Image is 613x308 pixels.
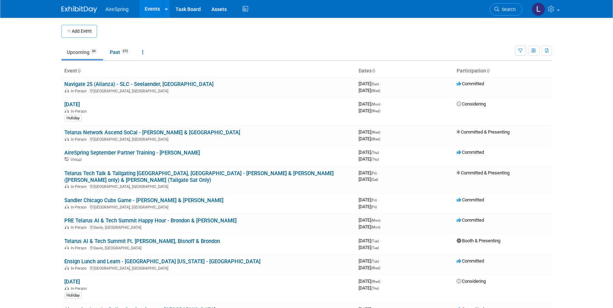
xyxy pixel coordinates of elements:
img: In-Person Event [65,89,69,92]
button: Add Event [61,25,97,38]
span: (Mon) [371,218,380,222]
span: Committed [457,81,484,86]
a: Navigate 25 (Alianza) - SLC - Seelaender, [GEOGRAPHIC_DATA] [64,81,214,87]
span: [DATE] [359,285,379,291]
span: (Fri) [371,171,377,175]
th: Event [61,65,356,77]
span: [DATE] [359,279,382,284]
a: Telarus AI & Tech Summit Ft. [PERSON_NAME], Bisnoff & Brondon [64,238,220,244]
img: Lisa Chow [532,2,545,16]
span: [DATE] [359,197,379,202]
span: (Fri) [371,198,377,202]
span: Committed & Presenting [457,129,510,135]
img: In-Person Event [65,266,69,270]
span: [DATE] [359,156,379,162]
a: Sort by Start Date [372,68,375,74]
span: (Tue) [371,239,379,243]
span: - [380,258,381,264]
img: ExhibitDay [61,6,97,13]
span: Virtual [71,157,84,162]
div: [GEOGRAPHIC_DATA], [GEOGRAPHIC_DATA] [64,204,353,210]
span: Search [499,7,516,12]
span: - [378,170,379,175]
a: [DATE] [64,101,80,108]
span: [DATE] [359,129,382,135]
span: 972 [120,49,130,54]
span: In-Person [71,246,89,250]
span: In-Person [71,205,89,210]
span: [DATE] [359,204,377,209]
div: Davie, [GEOGRAPHIC_DATA] [64,245,353,250]
span: Considering [457,279,486,284]
span: In-Person [71,225,89,230]
span: (Thu) [371,151,379,155]
span: [DATE] [359,265,380,270]
a: Past972 [104,45,135,59]
span: In-Person [71,137,89,142]
span: - [380,150,381,155]
span: [DATE] [359,88,380,93]
span: (Thu) [371,286,379,290]
th: Dates [356,65,454,77]
img: In-Person Event [65,109,69,113]
span: (Wed) [371,130,380,134]
img: In-Person Event [65,137,69,141]
span: In-Person [71,109,89,114]
span: In-Person [71,286,89,291]
span: Committed [457,217,484,223]
img: In-Person Event [65,184,69,188]
a: Telarus Network Ascend SoCal - [PERSON_NAME] & [GEOGRAPHIC_DATA] [64,129,240,136]
span: (Tue) [371,259,379,263]
span: - [381,279,382,284]
span: Considering [457,101,486,107]
span: 69 [90,49,98,54]
span: [DATE] [359,81,381,86]
div: [GEOGRAPHIC_DATA], [GEOGRAPHIC_DATA] [64,88,353,93]
div: Holiday [64,115,82,121]
span: In-Person [71,89,89,93]
span: [DATE] [359,258,381,264]
span: (Mon) [371,102,380,106]
span: [DATE] [359,150,381,155]
span: (Mon) [371,225,380,229]
span: Committed [457,258,484,264]
span: - [378,197,379,202]
a: Sandler Chicago Cubs Game - [PERSON_NAME] & [PERSON_NAME] [64,197,224,204]
div: Davie, [GEOGRAPHIC_DATA] [64,224,353,230]
span: (Sat) [371,178,378,182]
span: Committed & Presenting [457,170,510,175]
a: Sort by Participation Type [486,68,490,74]
span: (Wed) [371,109,380,113]
a: Search [490,3,522,16]
span: [DATE] [359,238,381,243]
span: - [381,217,382,223]
span: [DATE] [359,136,380,141]
div: [GEOGRAPHIC_DATA], [GEOGRAPHIC_DATA] [64,265,353,271]
span: AireSpring [106,6,129,12]
img: In-Person Event [65,225,69,229]
span: [DATE] [359,108,380,113]
span: (Wed) [371,266,380,270]
div: [GEOGRAPHIC_DATA], [GEOGRAPHIC_DATA] [64,136,353,142]
span: (Wed) [371,280,380,283]
img: In-Person Event [65,286,69,290]
div: [GEOGRAPHIC_DATA], [GEOGRAPHIC_DATA] [64,183,353,189]
a: Sort by Event Name [77,68,81,74]
span: (Thu) [371,157,379,161]
img: In-Person Event [65,205,69,209]
span: (Sun) [371,82,379,86]
span: In-Person [71,266,89,271]
span: (Fri) [371,205,377,209]
a: Ensign Lunch and Learn - [GEOGRAPHIC_DATA] [US_STATE] - [GEOGRAPHIC_DATA] [64,258,260,265]
span: Booth & Presenting [457,238,500,243]
a: Telarus Tech Talk & Tailgating [GEOGRAPHIC_DATA], [GEOGRAPHIC_DATA] - [PERSON_NAME] & [PERSON_NAM... [64,170,334,183]
span: - [381,101,382,107]
a: [DATE] [64,279,80,285]
span: [DATE] [359,170,379,175]
span: In-Person [71,184,89,189]
span: - [380,238,381,243]
a: PRE Telarus AI & Tech Summit Happy Hour - Brondon & [PERSON_NAME] [64,217,237,224]
span: Committed [457,197,484,202]
span: (Tue) [371,246,379,250]
span: [DATE] [359,101,382,107]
